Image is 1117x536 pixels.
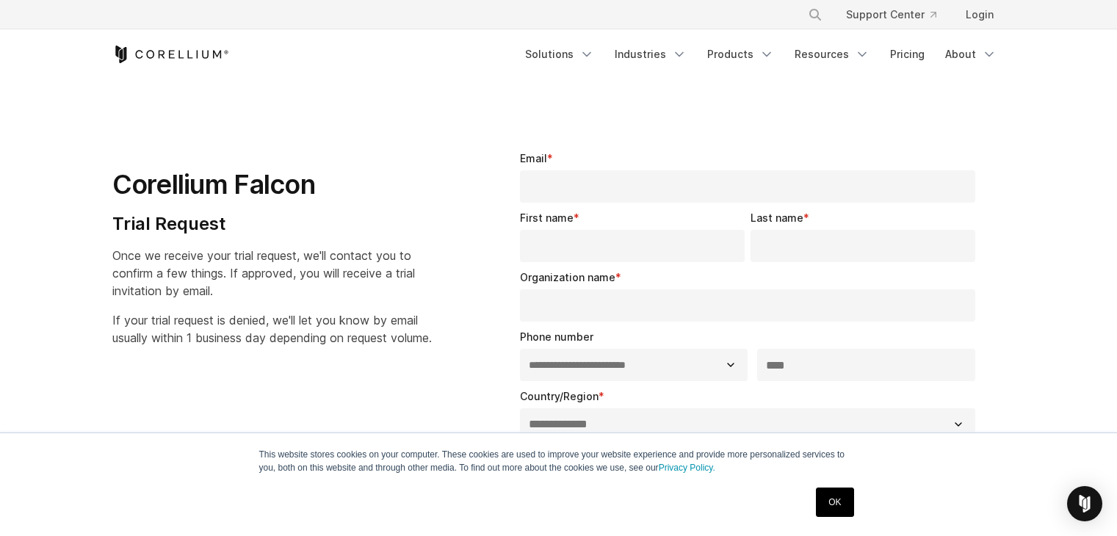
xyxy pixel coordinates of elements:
span: Once we receive your trial request, we'll contact you to confirm a few things. If approved, you w... [112,248,415,298]
h4: Trial Request [112,213,432,235]
button: Search [802,1,828,28]
h1: Corellium Falcon [112,168,432,201]
div: Open Intercom Messenger [1067,486,1102,521]
a: Login [954,1,1005,28]
a: Corellium Home [112,46,229,63]
a: Resources [786,41,878,68]
span: Email [520,152,547,164]
span: If your trial request is denied, we'll let you know by email usually within 1 business day depend... [112,313,432,345]
span: Country/Region [520,390,599,402]
p: This website stores cookies on your computer. These cookies are used to improve your website expe... [259,448,858,474]
a: Pricing [881,41,933,68]
a: OK [816,488,853,517]
div: Navigation Menu [516,41,1005,68]
div: Navigation Menu [790,1,1005,28]
span: Last name [751,211,803,224]
span: Phone number [520,330,593,343]
a: Privacy Policy. [659,463,715,473]
a: About [936,41,1005,68]
a: Solutions [516,41,603,68]
a: Industries [606,41,695,68]
a: Support Center [834,1,948,28]
span: Organization name [520,271,615,283]
span: First name [520,211,574,224]
a: Products [698,41,783,68]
